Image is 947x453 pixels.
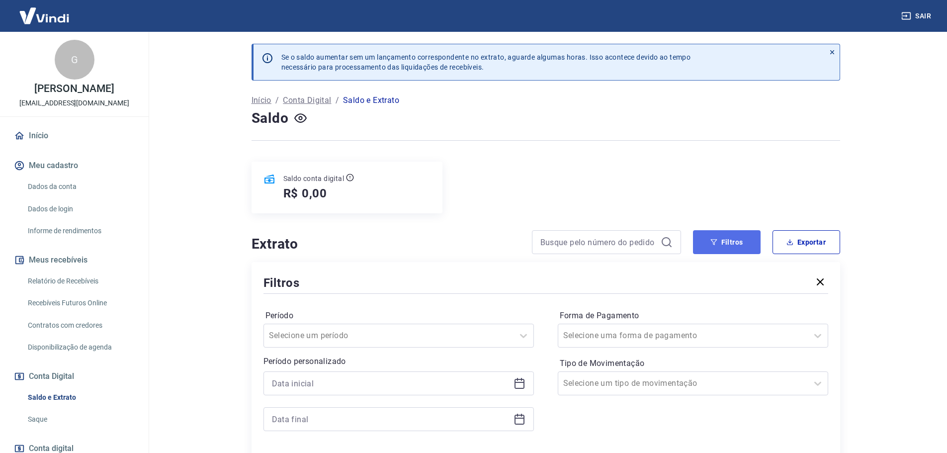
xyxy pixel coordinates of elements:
[34,84,114,94] p: [PERSON_NAME]
[560,358,826,369] label: Tipo de Movimentação
[12,365,137,387] button: Conta Digital
[773,230,840,254] button: Exportar
[12,249,137,271] button: Meus recebíveis
[899,7,935,25] button: Sair
[275,94,279,106] p: /
[19,98,129,108] p: [EMAIL_ADDRESS][DOMAIN_NAME]
[252,234,520,254] h4: Extrato
[24,387,137,408] a: Saldo e Extrato
[12,0,77,31] img: Vindi
[272,412,510,427] input: Data final
[265,310,532,322] label: Período
[336,94,339,106] p: /
[283,94,331,106] a: Conta Digital
[252,94,271,106] a: Início
[24,409,137,430] a: Saque
[24,315,137,336] a: Contratos com credores
[12,155,137,177] button: Meu cadastro
[24,271,137,291] a: Relatório de Recebíveis
[283,174,344,183] p: Saldo conta digital
[24,337,137,358] a: Disponibilização de agenda
[540,235,657,250] input: Busque pelo número do pedido
[281,52,691,72] p: Se o saldo aumentar sem um lançamento correspondente no extrato, aguarde algumas horas. Isso acon...
[12,125,137,147] a: Início
[693,230,761,254] button: Filtros
[24,221,137,241] a: Informe de rendimentos
[24,199,137,219] a: Dados de login
[560,310,826,322] label: Forma de Pagamento
[252,108,289,128] h4: Saldo
[263,275,300,291] h5: Filtros
[343,94,399,106] p: Saldo e Extrato
[24,177,137,197] a: Dados da conta
[272,376,510,391] input: Data inicial
[283,185,328,201] h5: R$ 0,00
[263,356,534,367] p: Período personalizado
[55,40,94,80] div: G
[24,293,137,313] a: Recebíveis Futuros Online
